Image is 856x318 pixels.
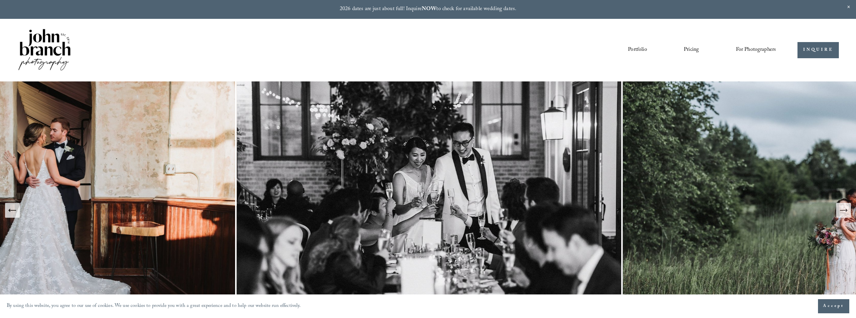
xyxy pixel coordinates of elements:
button: Previous Slide [5,203,20,218]
p: By using this website, you agree to our use of cookies. We use cookies to provide you with a grea... [7,302,301,311]
span: For Photographers [736,45,776,55]
span: Accept [823,303,844,310]
a: folder dropdown [736,44,776,56]
button: Next Slide [836,203,851,218]
img: John Branch IV Photography [17,28,72,73]
a: INQUIRE [797,42,839,59]
a: Portfolio [628,44,647,56]
a: Pricing [684,44,699,56]
button: Accept [818,299,849,313]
